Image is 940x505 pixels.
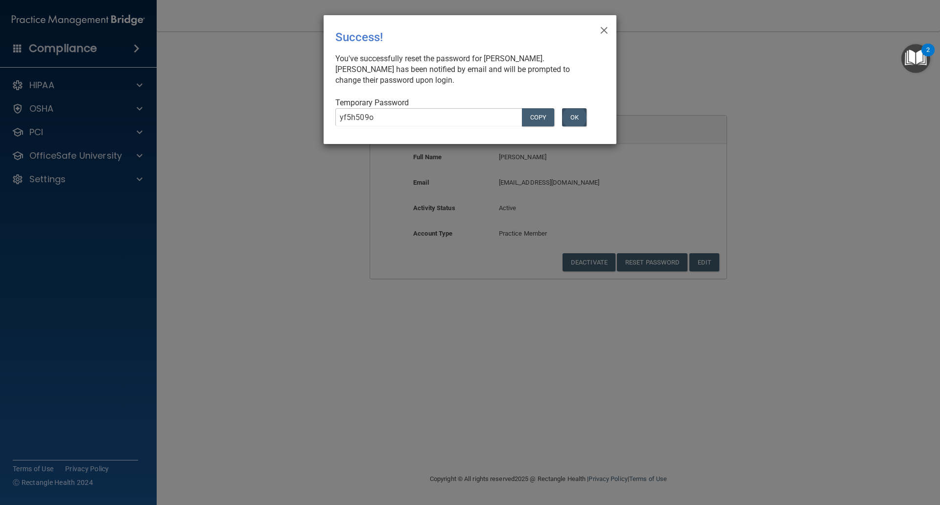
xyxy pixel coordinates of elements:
span: Temporary Password [335,98,409,107]
button: OK [562,108,587,126]
div: 2 [926,50,930,63]
span: × [600,19,609,39]
button: Open Resource Center, 2 new notifications [901,44,930,73]
button: COPY [522,108,554,126]
div: You've successfully reset the password for [PERSON_NAME]. [PERSON_NAME] has been notified by emai... [335,53,597,86]
div: Success! [335,23,564,51]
